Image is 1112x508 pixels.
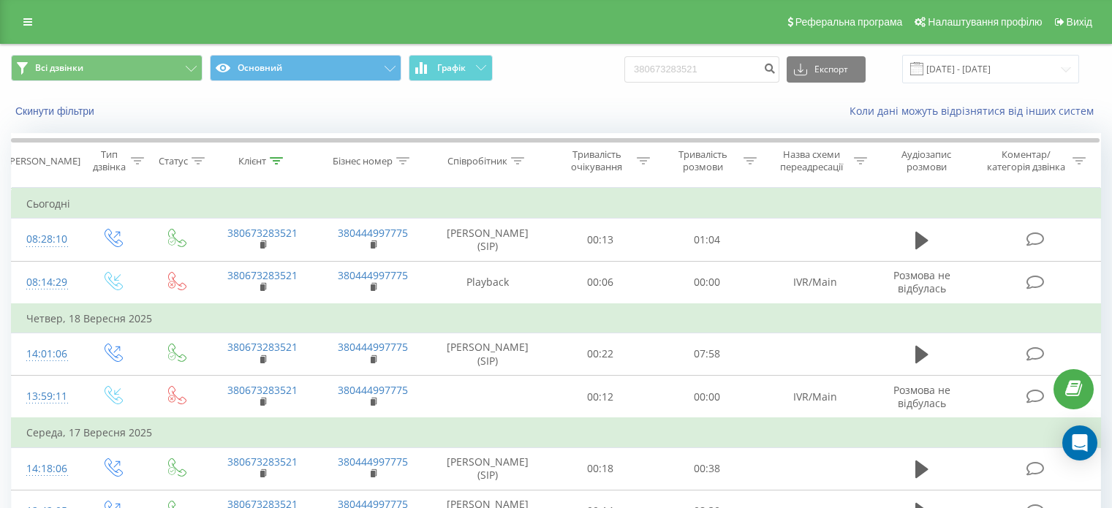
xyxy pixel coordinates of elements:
td: Середа, 17 Вересня 2025 [12,418,1101,447]
span: Графік [437,63,466,73]
div: 14:18:06 [26,455,65,483]
td: 00:18 [548,447,654,490]
div: Бізнес номер [333,155,393,167]
div: Тривалість розмови [667,148,740,173]
div: Клієнт [238,155,266,167]
div: Коментар/категорія дзвінка [983,148,1069,173]
div: Аудіозапис розмови [884,148,969,173]
div: Назва схеми переадресації [774,148,850,173]
span: Розмова не відбулась [893,268,950,295]
td: 01:04 [654,219,760,261]
input: Пошук за номером [624,56,779,83]
a: Коли дані можуть відрізнятися вiд інших систем [850,104,1101,118]
a: 380444997775 [338,226,408,240]
span: Всі дзвінки [35,62,83,74]
button: Всі дзвінки [11,55,203,81]
div: 13:59:11 [26,382,65,411]
a: 380673283521 [227,268,298,282]
td: 00:22 [548,333,654,375]
button: Основний [210,55,401,81]
a: 380673283521 [227,340,298,354]
div: Тривалість очікування [561,148,634,173]
button: Графік [409,55,493,81]
a: 380444997775 [338,268,408,282]
td: [PERSON_NAME] (SIP) [428,219,548,261]
td: 00:12 [548,376,654,419]
div: Статус [159,155,188,167]
div: 14:01:06 [26,340,65,368]
a: 380444997775 [338,455,408,469]
td: 00:06 [548,261,654,304]
a: 380444997775 [338,340,408,354]
div: 08:28:10 [26,225,65,254]
td: [PERSON_NAME] (SIP) [428,447,548,490]
td: IVR/Main [760,261,870,304]
div: Тип дзвінка [92,148,126,173]
div: 08:14:29 [26,268,65,297]
td: 00:13 [548,219,654,261]
div: [PERSON_NAME] [7,155,80,167]
span: Вихід [1067,16,1092,28]
span: Розмова не відбулась [893,383,950,410]
td: Сьогодні [12,189,1101,219]
td: 00:00 [654,376,760,419]
div: Співробітник [447,155,507,167]
td: Playback [428,261,548,304]
span: Реферальна програма [795,16,903,28]
a: 380673283521 [227,455,298,469]
button: Експорт [787,56,866,83]
a: 380444997775 [338,383,408,397]
td: IVR/Main [760,376,870,419]
button: Скинути фільтри [11,105,102,118]
a: 380673283521 [227,383,298,397]
span: Налаштування профілю [928,16,1042,28]
td: 00:00 [654,261,760,304]
div: Open Intercom Messenger [1062,425,1097,460]
td: 07:58 [654,333,760,375]
td: [PERSON_NAME] (SIP) [428,333,548,375]
td: Четвер, 18 Вересня 2025 [12,304,1101,333]
a: 380673283521 [227,226,298,240]
td: 00:38 [654,447,760,490]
